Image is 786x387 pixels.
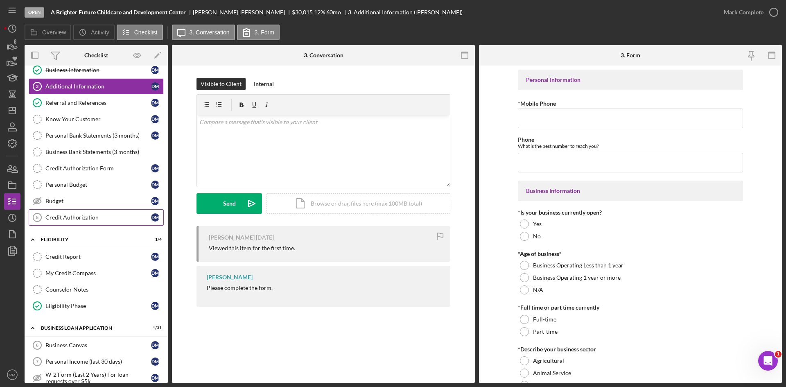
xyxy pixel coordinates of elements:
[533,358,564,364] label: Agricultural
[84,52,108,59] div: Checklist
[45,342,151,349] div: Business Canvas
[45,303,151,309] div: Eligibility Phase
[29,265,164,281] a: My Credit CompassDM
[134,29,158,36] label: Checklist
[41,326,141,330] div: BUSINESS LOAN APPLICATION
[29,127,164,144] a: Personal Bank Statements (3 months)DM
[73,25,114,40] button: Activity
[533,287,543,293] label: N/A
[45,165,151,172] div: Credit Authorization Form
[36,84,38,89] tspan: 3
[151,181,159,189] div: D M
[51,9,186,16] b: A Brighter Future Childcare and Development Center
[151,131,159,140] div: D M
[526,188,735,194] div: Business Information
[196,78,246,90] button: Visible to Client
[29,370,164,386] a: W-2 Form (Last 2 Years) For loan requests over $5kDM
[45,358,151,365] div: Personal Income (last 30 days)
[207,274,253,281] div: [PERSON_NAME]
[526,77,735,83] div: Personal Information
[29,78,164,95] a: 3Additional InformationDM
[45,270,151,276] div: My Credit Compass
[533,233,541,240] label: No
[29,209,164,226] a: 5Credit AuthorizationDM
[518,209,743,216] div: *Is your business currently open?
[45,253,151,260] div: Credit Report
[201,78,242,90] div: Visible to Client
[151,302,159,310] div: D M
[29,337,164,353] a: 6Business CanvasDM
[518,251,743,257] div: *Age of business*
[29,249,164,265] a: Credit ReportDM
[292,9,313,16] span: $30,015
[36,343,38,348] tspan: 6
[45,371,151,385] div: W-2 Form (Last 2 Years) For loan requests over $5k
[151,341,159,349] div: D M
[250,78,278,90] button: Internal
[209,245,295,251] div: Viewed this item for the first time.
[151,269,159,277] div: D M
[326,9,341,16] div: 60 mo
[45,67,151,73] div: Business Information
[533,274,621,281] label: Business Operating 1 year or more
[151,66,159,74] div: D M
[533,328,558,335] label: Part-time
[29,298,164,314] a: Eligibility PhaseDM
[29,281,164,298] a: Counselor Notes
[775,351,781,358] span: 1
[45,181,151,188] div: Personal Budget
[29,111,164,127] a: Know Your CustomerDM
[29,193,164,209] a: BudgetDM
[45,286,163,293] div: Counselor Notes
[91,29,109,36] label: Activity
[254,78,274,90] div: Internal
[36,215,38,220] tspan: 5
[25,25,71,40] button: Overview
[147,326,162,330] div: 1 / 31
[29,160,164,177] a: Credit Authorization FormDM
[533,370,571,376] label: Animal Service
[196,193,262,214] button: Send
[42,29,66,36] label: Overview
[533,316,556,323] label: Full-time
[41,237,141,242] div: ELIGIBILITY
[9,373,15,377] text: PM
[223,193,236,214] div: Send
[151,253,159,261] div: D M
[29,95,164,111] a: Referral and ReferencesDM
[348,9,463,16] div: 3. Additional Information ([PERSON_NAME])
[29,177,164,193] a: Personal BudgetDM
[172,25,235,40] button: 3. Conversation
[4,367,20,383] button: PM
[724,4,763,20] div: Mark Complete
[151,164,159,172] div: D M
[29,353,164,370] a: 7Personal Income (last 30 days)DM
[45,214,151,221] div: Credit Authorization
[255,29,274,36] label: 3. Form
[237,25,280,40] button: 3. Form
[151,213,159,222] div: D M
[29,62,164,78] a: Business InformationDM
[758,351,778,371] iframe: Intercom live chat
[151,82,159,91] div: D M
[117,25,163,40] button: Checklist
[45,149,163,155] div: Business Bank Statements (3 months)
[45,83,151,90] div: Additional Information
[533,221,542,227] label: Yes
[151,197,159,205] div: D M
[209,234,255,241] div: [PERSON_NAME]
[45,100,151,106] div: Referral and References
[256,234,274,241] time: 2025-09-09 20:49
[518,136,534,143] label: Phone
[207,285,273,291] div: Please complete the form.
[151,99,159,107] div: D M
[621,52,640,59] div: 3. Form
[518,304,743,311] div: *Full time or part time currently
[193,9,292,16] div: [PERSON_NAME] [PERSON_NAME]
[45,198,151,204] div: Budget
[36,359,38,364] tspan: 7
[29,144,164,160] a: Business Bank Statements (3 months)
[151,358,159,366] div: D M
[151,115,159,123] div: D M
[518,100,556,107] label: *Mobile Phone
